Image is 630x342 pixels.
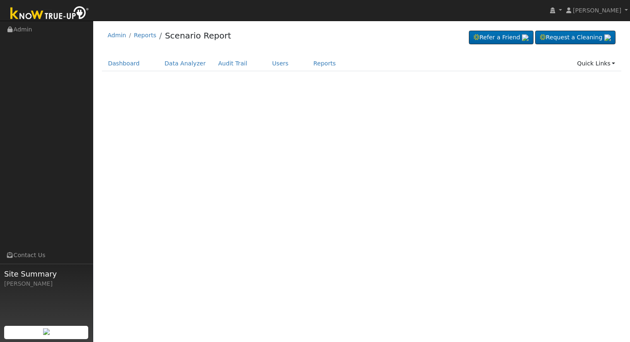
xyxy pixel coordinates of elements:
[4,279,89,288] div: [PERSON_NAME]
[108,32,126,39] a: Admin
[102,56,146,71] a: Dashboard
[266,56,295,71] a: Users
[4,268,89,279] span: Site Summary
[43,328,50,335] img: retrieve
[158,56,212,71] a: Data Analyzer
[165,31,231,41] a: Scenario Report
[522,34,529,41] img: retrieve
[212,56,253,71] a: Audit Trail
[573,7,621,14] span: [PERSON_NAME]
[134,32,156,39] a: Reports
[6,5,93,23] img: Know True-Up
[571,56,621,71] a: Quick Links
[604,34,611,41] img: retrieve
[469,31,533,45] a: Refer a Friend
[307,56,342,71] a: Reports
[535,31,616,45] a: Request a Cleaning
